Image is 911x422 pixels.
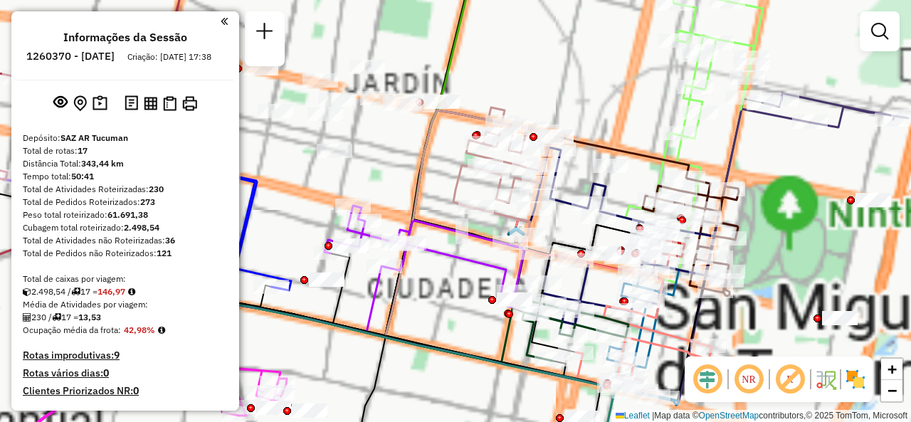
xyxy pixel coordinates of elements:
[124,325,155,335] strong: 42,98%
[23,196,228,209] div: Total de Pedidos Roteirizados:
[23,325,121,335] span: Ocupação média da frota:
[360,91,396,105] div: Atividade não roteirizada - Gonzalez
[90,93,110,115] button: Painel de Sugestão
[103,366,109,379] strong: 0
[349,60,385,74] div: Atividade não roteirizada - COSTILLA LISANDRO
[309,273,344,287] div: Atividade não roteirizada - Cardozo
[317,144,352,158] div: Atividade não roteirizada - JUAREZ MOLINA MANUEL
[52,313,61,322] i: Total de rotas
[519,246,554,260] div: Atividade não roteirizada - DIAZ FRANCISCO LEOPOLDO
[497,292,532,307] div: Atividade não roteirizada - Alem 500
[23,132,228,144] div: Depósito:
[558,253,594,268] div: Atividade não roteirizada - Arrieta
[23,311,228,324] div: 230 / 17 =
[98,286,125,297] strong: 146,97
[386,96,421,110] div: Atividade não roteirizada - MAMANI NORMA BEATRIZ
[23,247,228,260] div: Total de Pedidos não Roteirizados:
[78,312,101,322] strong: 13,53
[140,196,155,207] strong: 273
[520,189,555,203] div: Atividade não roteirizada - RIVADENEIRA PATRICIO RAUL
[888,381,897,399] span: −
[23,234,228,247] div: Total de Atividades não Roteirizadas:
[26,50,115,63] h6: 1260370 - [DATE]
[81,158,124,169] strong: 343,44 km
[160,93,179,114] button: Visualizar Romaneio
[865,17,894,46] a: Exibir filtros
[128,288,135,296] i: Meta Caixas/viagem: 304,19 Diferença: -157,22
[307,107,343,121] div: Atividade não roteirizada - Diarte Myriam
[383,97,418,111] div: Atividade não roteirizada - Torres Agustin Leonardo
[814,368,837,391] img: Fluxo de ruas
[292,403,327,418] div: Atividade não roteirizada - Corrales Delgado Luis Alberto
[70,93,90,115] button: Centralizar mapa no depósito ou ponto de apoio
[881,380,902,401] a: Zoom out
[23,313,31,322] i: Total de Atividades
[149,184,164,194] strong: 230
[507,226,525,244] img: UDC - Tucuman
[593,159,628,173] div: Atividade não roteirizada - FERNANDEZ KARIN
[256,401,291,415] div: Atividade não roteirizada - Martu Bebidas Sas
[699,411,759,421] a: OpenStreetMap
[23,221,228,234] div: Cubagem total roteirizado:
[581,210,616,224] div: Atividade não roteirizada - GONZALEZ GUILLERMO DEL VALLE
[133,384,139,397] strong: 0
[63,31,187,44] h4: Informações da Sessão
[690,362,725,396] span: Ocultar deslocamento
[258,104,293,118] div: Atividade não roteirizada - ACOSTA OLGA DEL VALLE
[517,201,552,216] div: Atividade não roteirizada - Martinez Rene Gustavo
[23,285,228,298] div: 2.498,54 / 17 =
[302,73,338,88] div: Atividade não roteirizada - Ingrao Alberto Sebastian
[616,411,650,421] a: Leaflet
[114,349,120,362] strong: 9
[23,288,31,296] i: Cubagem total roteirizado
[51,92,70,115] button: Exibir sessão original
[855,193,891,207] div: Atividade não roteirizada - MUNDO DE BEBIDAS
[60,132,128,143] strong: SAZ AR Tucuman
[165,235,175,246] strong: 36
[318,93,354,107] div: Atividade não roteirizada - LEIVA RAMON ARIEL
[157,248,172,258] strong: 121
[732,362,766,396] span: Ocultar NR
[23,170,228,183] div: Tempo total:
[251,17,279,49] a: Nova sessão e pesquisa
[71,288,80,296] i: Total de rotas
[604,250,640,264] div: Atividade não roteirizada - Grupo AB
[124,222,159,233] strong: 2.498,54
[652,411,654,421] span: |
[23,298,228,311] div: Média de Atividades por viagem:
[538,130,574,144] div: Atividade não roteirizada - Paz Oscar
[23,183,228,196] div: Total de Atividades Roteirizadas:
[179,93,200,114] button: Imprimir Rotas
[844,368,867,391] img: Exibir/Ocultar setores
[221,13,228,29] a: Clique aqui para minimizar o painel
[78,145,88,156] strong: 17
[158,326,165,334] em: Média calculada utilizando a maior ocupação (%Peso ou %Cubagem) de cada rota da sessão. Rotas cro...
[773,362,807,396] span: Exibir rótulo
[586,246,621,260] div: Atividade não roteirizada - MALABARES S.R.L.
[243,61,278,75] div: Atividade não roteirizada - DISTRIBUIDORA ANDREA
[23,273,228,285] div: Total de caixas por viagem:
[71,171,94,181] strong: 50:41
[23,209,228,221] div: Peso total roteirizado:
[23,367,228,379] h4: Rotas vários dias:
[424,95,460,109] div: Atividade não roteirizada - Saccomani Guillermo Rodolfo
[399,98,435,112] div: Atividade não roteirizada - LOPEZ LORENA NATALIA
[141,93,160,112] button: Visualizar relatório de Roteirização
[23,157,228,170] div: Distância Total:
[333,238,369,253] div: Atividade não roteirizada - Bottini Pedro
[23,349,228,362] h4: Rotas improdutivas:
[612,410,911,422] div: Map data © contributors,© 2025 TomTom, Microsoft
[881,359,902,380] a: Zoom in
[23,385,228,397] h4: Clientes Priorizados NR:
[888,360,897,378] span: +
[23,144,228,157] div: Total de rotas:
[822,311,858,325] div: Atividade não roteirizada - AGRO M.G. S.R.L.
[107,209,148,220] strong: 61.691,38
[656,204,692,218] div: Atividade não roteirizada - El Marques S.A.S.
[122,93,141,115] button: Logs desbloquear sessão
[122,51,217,63] div: Criação: [DATE] 17:38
